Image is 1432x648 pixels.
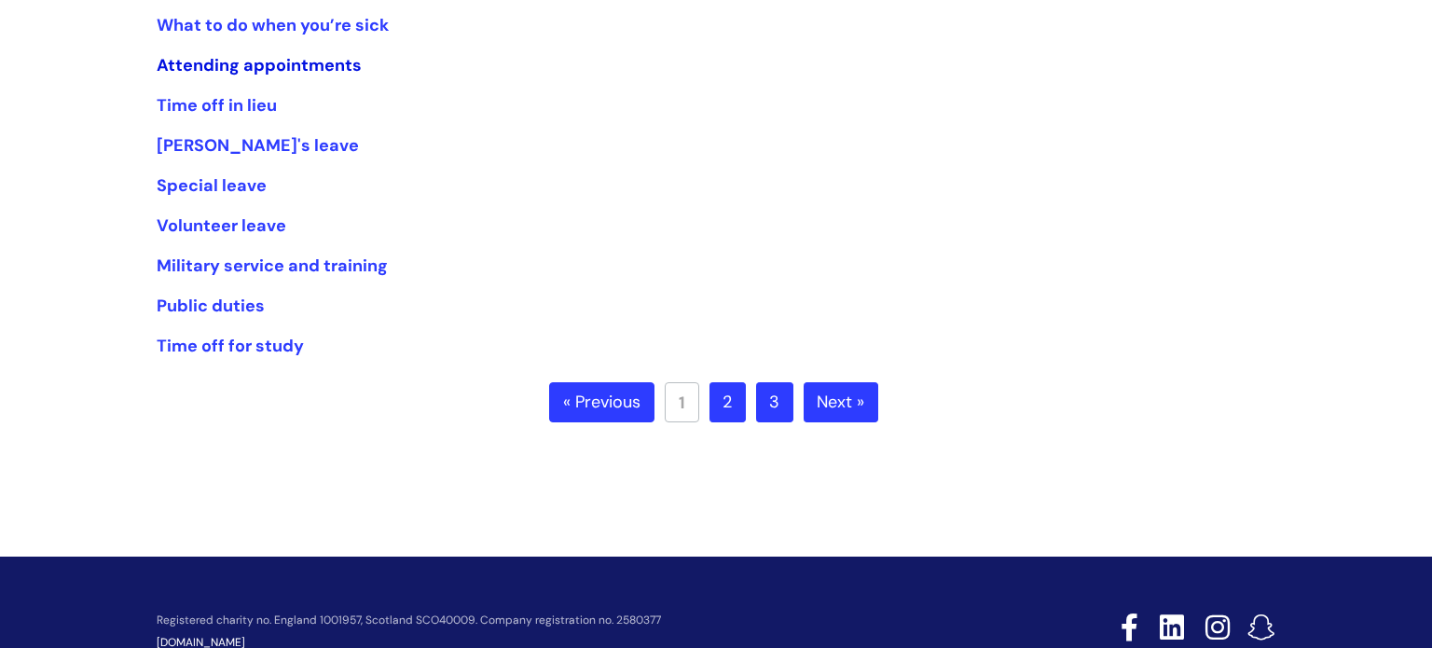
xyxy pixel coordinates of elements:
a: Public duties [157,295,265,317]
a: « Previous [549,382,654,423]
a: Attending appointments [157,54,362,76]
a: Next » [804,382,878,423]
a: Special leave [157,174,267,197]
a: Volunteer leave [157,214,286,237]
a: 3 [756,382,793,423]
a: Military service and training [157,255,388,277]
a: Time off for study [157,335,304,357]
a: [PERSON_NAME]'s leave [157,134,359,157]
a: Time off in lieu [157,94,277,117]
a: 1 [665,382,699,422]
a: What to do when you’re sick [157,14,389,36]
p: Registered charity no. England 1001957, Scotland SCO40009. Company registration no. 2580377 [157,614,988,627]
a: 2 [709,382,746,423]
